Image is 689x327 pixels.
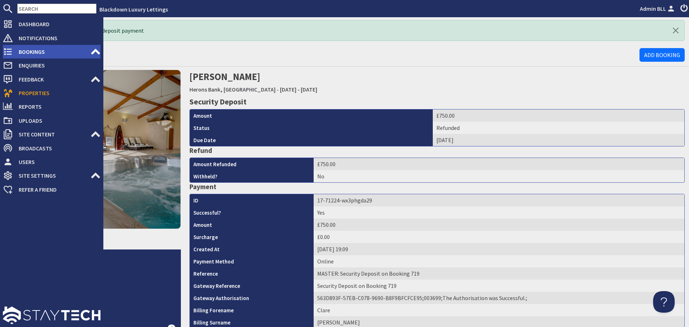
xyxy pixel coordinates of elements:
[433,122,684,134] td: Refunded
[190,280,314,292] th: Gateway Reference
[13,32,100,44] span: Notifications
[3,143,100,154] a: Broadcasts
[3,74,100,85] a: Feedback
[640,4,676,13] a: Admin BLL
[314,219,685,231] td: £750.00
[13,115,100,126] span: Uploads
[190,267,314,280] th: Reference
[190,304,314,316] th: Billing Forename
[190,231,314,243] th: Surcharge
[280,86,317,93] a: [DATE] - [DATE]
[3,18,100,30] a: Dashboard
[3,115,100,126] a: Uploads
[99,6,168,13] a: Blackdown Luxury Lettings
[314,255,685,267] td: Online
[190,158,314,170] th: Amount Refunded
[13,60,100,71] span: Enquiries
[13,46,90,57] span: Bookings
[190,122,433,134] th: Status
[22,20,685,41] div: Successfully refunded security deposit payment
[314,304,685,316] td: Clare
[13,184,100,195] span: Refer a Friend
[3,46,100,57] a: Bookings
[3,87,100,99] a: Properties
[433,134,684,146] td: [DATE]
[277,86,279,93] span: -
[3,32,100,44] a: Notifications
[3,184,100,195] a: Refer a Friend
[13,129,90,140] span: Site Content
[189,97,685,106] h3: Security Deposit
[13,101,100,112] span: Reports
[653,291,675,313] iframe: Toggle Customer Support
[190,255,314,267] th: Payment Method
[3,170,100,181] a: Site Settings
[190,194,314,206] th: ID
[190,219,314,231] th: Amount
[314,267,685,280] td: MASTER: Security Deposit on Booking 719
[314,206,685,219] td: Yes
[314,292,685,304] td: 563D893F-57EB-C078-9690-B8F9BFCFCE95;003699;The Authorisation was Successful.;
[189,86,276,93] a: Herons Bank, [GEOGRAPHIC_DATA]
[3,307,100,324] img: staytech_l_w-4e588a39d9fa60e82540d7cfac8cfe4b7147e857d3e8dbdfbd41c59d52db0ec4.svg
[3,156,100,168] a: Users
[314,170,685,182] td: No
[190,243,314,255] th: Created At
[190,292,314,304] th: Gateway Authorisation
[433,109,684,122] td: £750.00
[190,170,314,182] th: Withheld?
[13,156,100,168] span: Users
[189,183,685,191] h4: Payment
[3,101,100,112] a: Reports
[189,70,517,95] h2: [PERSON_NAME]
[314,280,685,292] td: Security Deposit on Booking 719
[13,18,100,30] span: Dashboard
[190,206,314,219] th: Successful?
[639,48,685,62] a: Add Booking
[314,194,685,206] td: 17-71224-wx3phgda29
[13,87,100,99] span: Properties
[314,158,685,170] td: £750.00
[189,146,685,155] h4: Refund
[13,170,90,181] span: Site Settings
[13,74,90,85] span: Feedback
[17,4,97,14] input: SEARCH
[190,134,433,146] th: Due Date
[3,129,100,140] a: Site Content
[190,109,433,122] th: Amount
[314,231,685,243] td: £0.00
[3,60,100,71] a: Enquiries
[314,243,685,255] td: [DATE] 19:09
[13,143,100,154] span: Broadcasts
